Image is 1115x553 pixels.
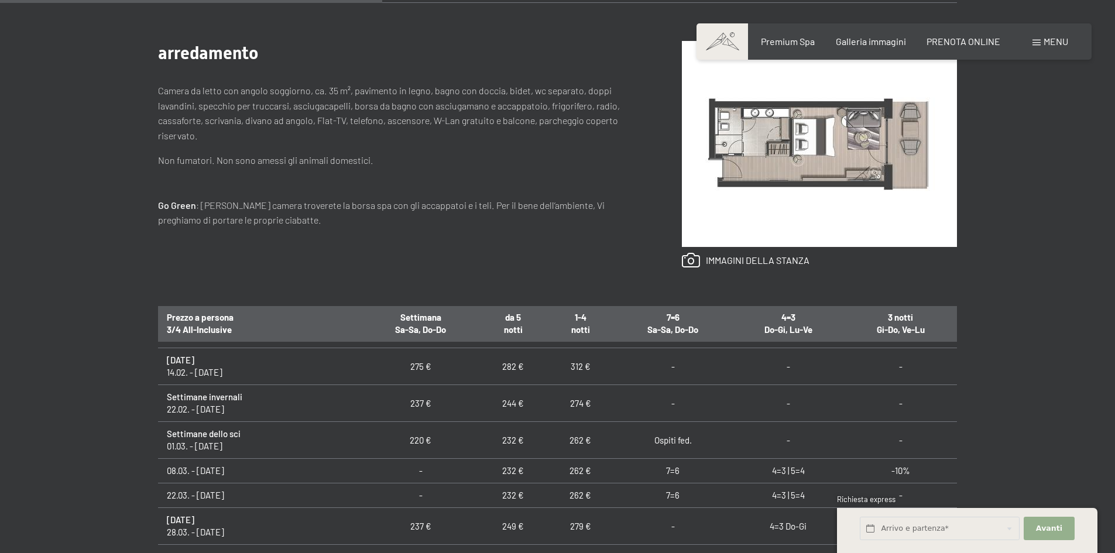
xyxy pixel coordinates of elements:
td: 7=6 [614,483,732,508]
span: Avanti [1036,523,1062,534]
td: 4=3 Do-Gi [732,508,844,545]
td: 220 € [362,422,480,459]
td: 14.02. - [DATE] [158,348,362,385]
td: 4=3 | 5=4 [732,483,844,508]
td: - [732,348,844,385]
strong: Settimane dello sci [167,428,241,439]
td: 08.03. - [DATE] [158,459,362,483]
a: Premium Spa [761,36,815,47]
img: Junior [682,41,957,247]
td: 7=6 [614,459,732,483]
td: - [845,348,957,385]
td: 232 € [479,459,547,483]
td: 237 € [362,385,480,422]
td: 312 € [547,348,614,385]
td: 232 € [479,483,547,508]
strong: [DATE] [167,355,194,365]
span: Menu [1044,36,1068,47]
th: 3 notti Gi-Do, Ve-Lu [845,305,957,342]
th: 4=3 Do-Gi, Lu-Ve [732,305,844,342]
td: - [362,459,480,483]
p: Non fumatori. Non sono amessi gli animali domestici. [158,153,635,168]
td: 279 € [547,508,614,545]
button: Avanti [1024,517,1074,541]
td: 262 € [547,483,614,508]
td: - [614,348,732,385]
a: PRENOTA ONLINE [927,36,1000,47]
strong: Go Green [158,200,196,211]
strong: Settimane invernali [167,391,242,402]
td: - [614,385,732,422]
span: arredamento [158,43,258,63]
th: 1-4 notti [547,305,614,342]
td: 249 € [479,508,547,545]
td: 237 € [362,508,480,545]
td: 01.03. - [DATE] [158,422,362,459]
td: - [845,422,957,459]
th: da 5 notti [479,305,547,342]
td: 4=3 | 5=4 [732,459,844,483]
span: Richiesta express [837,494,896,504]
td: -10% [845,459,957,483]
th: Prezzo a persona 3/4 All-Inclusive [158,305,362,342]
td: - [614,508,732,545]
td: 262 € [547,459,614,483]
td: - [845,385,957,422]
td: - [732,385,844,422]
td: 22.03. - [DATE] [158,483,362,508]
td: - [845,483,957,508]
p: Camera da letto con angolo soggiorno, ca. 35 m², pavimento in legno, bagno con doccia, bidet, wc ... [158,83,635,143]
th: Settimana Sa-Sa, Do-Do [362,305,480,342]
td: 275 € [362,348,480,385]
td: 28.03. - [DATE] [158,508,362,545]
td: Ospiti fed. [614,422,732,459]
td: 22.02. - [DATE] [158,385,362,422]
td: 232 € [479,422,547,459]
a: Galleria immagini [836,36,906,47]
td: 274 € [547,385,614,422]
strong: [DATE] [167,514,194,525]
td: 244 € [479,385,547,422]
td: 282 € [479,348,547,385]
th: 7=6 Sa-Sa, Do-Do [614,305,732,342]
p: : [PERSON_NAME] camera troverete la borsa spa con gli accappatoi e i teli. Per il bene dell’ambie... [158,198,635,228]
td: - [362,483,480,508]
td: 262 € [547,422,614,459]
td: - [732,422,844,459]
